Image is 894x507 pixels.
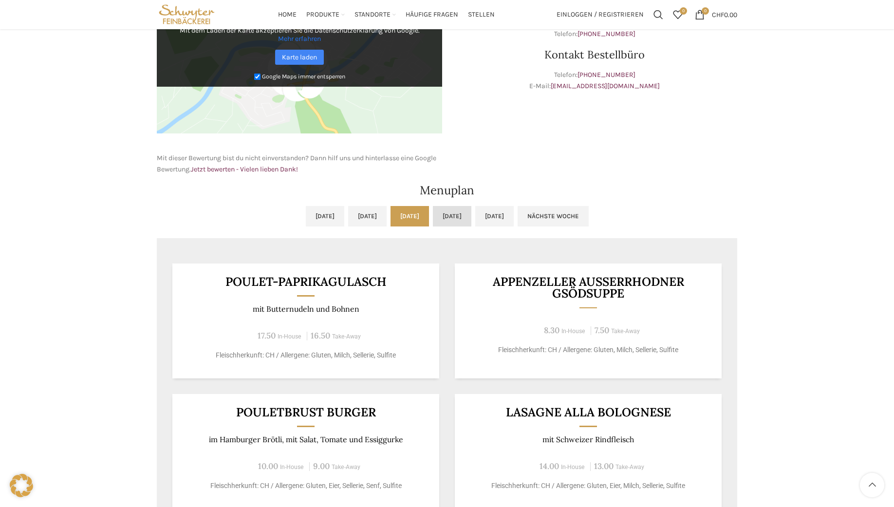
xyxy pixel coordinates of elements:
[157,185,737,196] h2: Menuplan
[278,35,321,43] a: Mehr erfahren
[262,73,345,80] small: Google Maps immer entsperren
[577,71,635,79] a: [PHONE_NUMBER]
[468,5,495,24] a: Stellen
[561,464,585,470] span: In-House
[332,464,360,470] span: Take-Away
[702,7,709,15] span: 0
[540,461,559,471] span: 14.00
[313,461,330,471] span: 9.00
[594,461,614,471] span: 13.00
[668,5,688,24] div: Meine Wunschliste
[185,350,428,360] p: Fleischherkunft: CH / Allergene: Gluten, Milch, Sellerie, Sulfite
[406,5,458,24] a: Häufige Fragen
[557,11,644,18] span: Einloggen / Registrieren
[452,49,737,60] h3: Kontakt Bestellbüro
[544,325,559,336] span: 8.30
[278,10,297,19] span: Home
[275,50,324,65] a: Karte laden
[518,206,589,226] a: Nächste Woche
[452,70,737,92] p: Telefon: E-Mail:
[354,5,396,24] a: Standorte
[258,461,278,471] span: 10.00
[278,333,301,340] span: In-House
[551,82,660,90] a: [EMAIL_ADDRESS][DOMAIN_NAME]
[611,328,640,335] span: Take-Away
[475,206,514,226] a: [DATE]
[712,10,737,19] bdi: 0.00
[467,345,710,355] p: Fleischherkunft: CH / Allergene: Gluten, Milch, Sellerie, Sulfite
[348,206,387,226] a: [DATE]
[467,435,710,444] p: mit Schweizer Rindfleisch
[860,473,884,497] a: Scroll to top button
[185,435,428,444] p: im Hamburger Brötli, mit Salat, Tomate und Essiggurke
[157,10,217,18] a: Site logo
[668,5,688,24] a: 0
[306,206,344,226] a: [DATE]
[680,7,687,15] span: 0
[185,276,428,288] h3: Poulet-Paprikagulasch
[254,74,261,80] input: Google Maps immer entsperren
[467,406,710,418] h3: LASAGNE ALLA BOLOGNESE
[278,5,297,24] a: Home
[561,328,585,335] span: In-House
[191,165,298,173] a: Jetzt bewerten - Vielen lieben Dank!
[406,10,458,19] span: Häufige Fragen
[467,481,710,491] p: Fleischherkunft: CH / Allergene: Gluten, Eier, Milch, Sellerie, Sulfite
[595,325,609,336] span: 7.50
[332,333,361,340] span: Take-Away
[690,5,742,24] a: 0 CHF0.00
[311,330,330,341] span: 16.50
[391,206,429,226] a: [DATE]
[280,464,304,470] span: In-House
[185,304,428,314] p: mit Butternudeln und Bohnen
[354,10,391,19] span: Standorte
[649,5,668,24] a: Suchen
[468,10,495,19] span: Stellen
[577,30,635,38] a: [PHONE_NUMBER]
[552,5,649,24] a: Einloggen / Registrieren
[157,153,442,175] p: Mit dieser Bewertung bist du nicht einverstanden? Dann hilf uns und hinterlasse eine Google Bewer...
[467,276,710,300] h3: Appenzeller Ausserrhodner Gsödsuppe
[306,5,345,24] a: Produkte
[164,26,435,43] p: Mit dem Laden der Karte akzeptieren Sie die Datenschutzerklärung von Google.
[615,464,644,470] span: Take-Away
[222,5,552,24] div: Main navigation
[306,10,339,19] span: Produkte
[185,481,428,491] p: Fleischherkunft: CH / Allergene: Gluten, Eier, Sellerie, Senf, Sulfite
[185,406,428,418] h3: Pouletbrust Burger
[712,10,724,19] span: CHF
[433,206,471,226] a: [DATE]
[258,330,276,341] span: 17.50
